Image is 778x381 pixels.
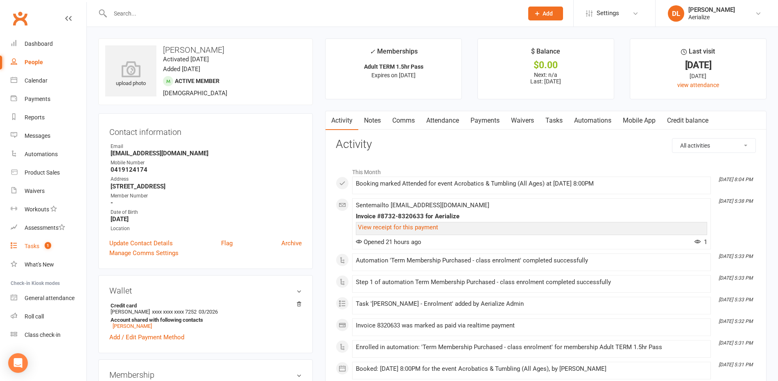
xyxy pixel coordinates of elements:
[719,318,753,324] i: [DATE] 5:32 PM
[694,238,707,246] span: 1
[11,289,86,307] a: General attendance kiosk mode
[111,208,302,216] div: Date of Birth
[109,370,302,379] h3: Membership
[111,199,302,206] strong: -
[8,353,28,373] div: Open Intercom Messenger
[358,224,438,231] a: View receipt for this payment
[719,362,753,368] i: [DATE] 5:31 PM
[336,138,756,151] h3: Activity
[326,111,358,130] a: Activity
[199,309,218,315] span: 03/2026
[113,323,152,329] a: [PERSON_NAME]
[11,200,86,219] a: Workouts
[25,224,65,231] div: Assessments
[111,192,302,200] div: Member Number
[540,111,568,130] a: Tasks
[356,322,707,329] div: Invoice 8320633 was marked as paid via realtime payment
[25,332,61,338] div: Class check-in
[370,48,375,56] i: ✓
[11,307,86,326] a: Roll call
[109,332,184,342] a: Add / Edit Payment Method
[109,286,302,295] h3: Wallet
[356,213,707,220] div: Invoice #8732-8320633 for Aerialize
[638,72,759,81] div: [DATE]
[617,111,661,130] a: Mobile App
[109,238,173,248] a: Update Contact Details
[111,143,302,150] div: Email
[358,111,387,130] a: Notes
[668,5,684,22] div: DL
[543,10,553,17] span: Add
[163,56,209,63] time: Activated [DATE]
[152,309,197,315] span: xxxx xxxx xxxx 7252
[11,90,86,108] a: Payments
[25,59,43,65] div: People
[163,65,200,73] time: Added [DATE]
[356,300,707,307] div: Task '[PERSON_NAME] - Enrolment' added by Aerialize Admin
[356,344,707,351] div: Enrolled in automation: 'Term Membership Purchased - class enrolment' for membership Adult TERM 1...
[11,255,86,274] a: What's New
[11,219,86,237] a: Assessments
[25,243,39,249] div: Tasks
[11,108,86,127] a: Reports
[485,61,606,69] div: $0.00
[356,238,421,246] span: Opened 21 hours ago
[109,124,302,137] h3: Contact information
[688,6,735,13] div: [PERSON_NAME]
[719,253,753,259] i: [DATE] 5:33 PM
[281,238,302,248] a: Archive
[528,7,563,20] button: Add
[105,45,306,54] h3: [PERSON_NAME]
[10,8,30,29] a: Clubworx
[638,61,759,69] div: [DATE]
[163,90,227,97] span: [DEMOGRAPHIC_DATA]
[370,46,418,61] div: Memberships
[11,35,86,53] a: Dashboard
[719,275,753,281] i: [DATE] 5:33 PM
[661,111,714,130] a: Credit balance
[421,111,465,130] a: Attendance
[356,365,707,372] div: Booked: [DATE] 8:00PM for the event Acrobatics & Tumbling (All Ages), by [PERSON_NAME]
[364,63,423,70] strong: Adult TERM 1.5hr Pass
[105,61,156,88] div: upload photo
[719,340,753,346] i: [DATE] 5:31 PM
[11,326,86,344] a: Class kiosk mode
[45,242,51,249] span: 1
[681,46,715,61] div: Last visit
[568,111,617,130] a: Automations
[109,301,302,330] li: [PERSON_NAME]
[175,78,219,84] span: Active member
[25,96,50,102] div: Payments
[356,202,489,209] span: Sent email to [EMAIL_ADDRESS][DOMAIN_NAME]
[25,261,54,268] div: What's New
[11,72,86,90] a: Calendar
[25,188,45,194] div: Waivers
[719,297,753,303] i: [DATE] 5:33 PM
[485,72,606,85] p: Next: n/a Last: [DATE]
[465,111,505,130] a: Payments
[11,164,86,182] a: Product Sales
[11,127,86,145] a: Messages
[11,145,86,164] a: Automations
[336,164,756,177] li: This Month
[25,77,47,84] div: Calendar
[111,175,302,183] div: Address
[111,225,302,233] div: Location
[111,317,298,323] strong: Account shared with following contacts
[25,114,45,121] div: Reports
[111,159,302,167] div: Mobile Number
[597,4,619,22] span: Settings
[356,180,707,187] div: Booking marked Attended for event Acrobatics & Tumbling (All Ages) at [DATE] 8:00PM
[111,183,302,190] strong: [STREET_ADDRESS]
[25,132,50,139] div: Messages
[111,215,302,223] strong: [DATE]
[111,303,298,309] strong: Credit card
[356,257,707,264] div: Automation 'Term Membership Purchased - class enrolment' completed successfully
[11,182,86,200] a: Waivers
[111,150,302,157] strong: [EMAIL_ADDRESS][DOMAIN_NAME]
[371,72,416,78] span: Expires on [DATE]
[11,53,86,72] a: People
[25,295,75,301] div: General attendance
[221,238,233,248] a: Flag
[108,8,518,19] input: Search...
